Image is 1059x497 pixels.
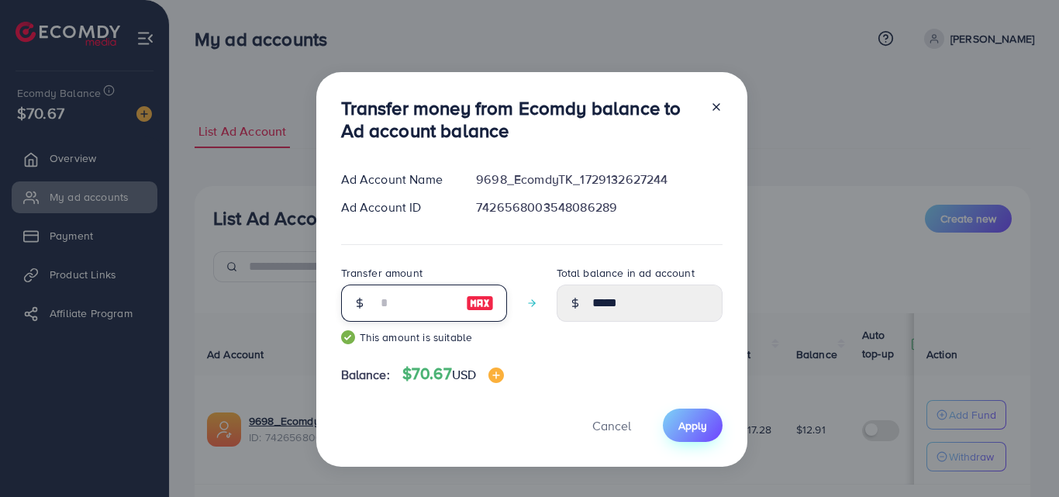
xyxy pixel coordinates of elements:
img: image [488,368,504,383]
button: Apply [663,409,723,442]
div: Ad Account Name [329,171,464,188]
img: image [466,294,494,312]
div: 7426568003548086289 [464,198,734,216]
div: 9698_EcomdyTK_1729132627244 [464,171,734,188]
label: Transfer amount [341,265,423,281]
small: This amount is suitable [341,330,507,345]
img: guide [341,330,355,344]
button: Cancel [573,409,650,442]
span: Cancel [592,417,631,434]
label: Total balance in ad account [557,265,695,281]
span: Balance: [341,366,390,384]
div: Ad Account ID [329,198,464,216]
iframe: Chat [993,427,1047,485]
span: USD [452,366,476,383]
h4: $70.67 [402,364,504,384]
span: Apply [678,418,707,433]
h3: Transfer money from Ecomdy balance to Ad account balance [341,97,698,142]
